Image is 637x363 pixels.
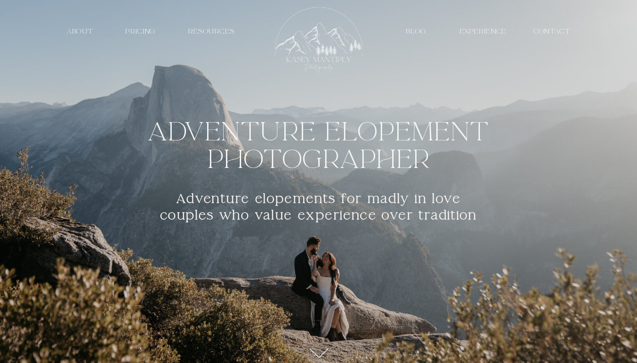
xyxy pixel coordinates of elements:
h1: ADVENTURE Elopement Photographer [124,118,514,176]
a: about [59,27,101,36]
a: resources [180,27,243,36]
a: contact [530,27,575,36]
a: PRICING [119,27,162,36]
b: Adventure elopements for madly in love couples who value experience over tradition [160,190,477,223]
a: Blog [401,27,432,36]
a: EXPERIENCE [457,27,509,36]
